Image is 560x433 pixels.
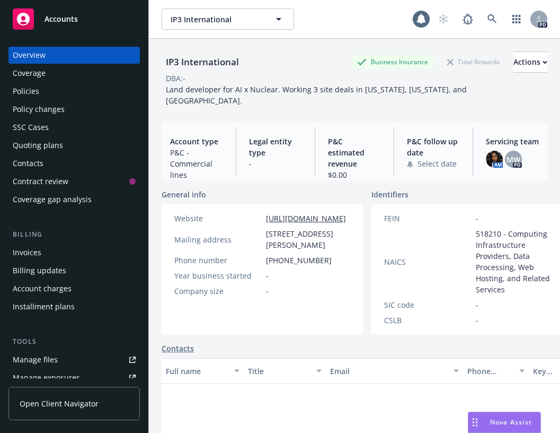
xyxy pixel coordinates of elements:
span: Open Client Navigator [20,398,99,409]
div: Contract review [13,173,68,190]
a: Policies [8,83,140,100]
button: Nova Assist [468,412,541,433]
div: Policies [13,83,39,100]
span: - [476,213,478,224]
a: SSC Cases [8,119,140,136]
div: Tools [8,336,140,347]
span: MW [506,154,520,165]
div: Phone number [174,255,262,266]
div: Coverage [13,65,46,82]
span: - [476,315,478,326]
a: Switch app [506,8,527,30]
span: 518210 - Computing Infrastructure Providers, Data Processing, Web Hosting, and Related Services [476,228,560,295]
div: CSLB [384,315,472,326]
div: Key contact [533,366,557,377]
div: Mailing address [174,234,262,245]
div: Business Insurance [352,55,433,68]
span: Legal entity type [249,136,302,158]
div: Title [248,366,310,377]
div: Policy changes [13,101,65,118]
span: - [266,285,269,297]
div: Billing updates [13,262,66,279]
span: $0.00 [328,169,381,180]
span: [STREET_ADDRESS][PERSON_NAME] [266,228,350,250]
div: Drag to move [468,412,482,432]
span: - [476,299,478,310]
div: Invoices [13,244,41,261]
div: IP3 International [162,55,243,69]
a: Quoting plans [8,137,140,154]
span: P&C - Commercial lines [170,147,223,180]
div: Actions [513,52,547,72]
span: Select date [417,158,457,169]
a: Coverage gap analysis [8,191,140,208]
button: Title [244,358,326,384]
div: SIC code [384,299,472,310]
div: Website [174,213,262,224]
a: Accounts [8,4,140,34]
button: Full name [162,358,244,384]
div: DBA: - [166,73,185,84]
a: Policy changes [8,101,140,118]
a: Contacts [162,343,194,354]
a: Overview [8,47,140,64]
a: Installment plans [8,298,140,315]
button: Phone number [463,358,529,384]
a: Search [482,8,503,30]
span: Servicing team [486,136,539,147]
div: NAICS [384,256,472,267]
div: Total Rewards [442,55,505,68]
a: Manage exposures [8,369,140,386]
div: Year business started [174,270,262,281]
div: FEIN [384,213,472,224]
button: Actions [513,51,547,73]
button: IP3 International [162,8,294,30]
span: P&C estimated revenue [328,136,381,169]
span: General info [162,189,206,200]
div: Full name [166,366,228,377]
span: [PHONE_NUMBER] [266,255,332,266]
a: Account charges [8,280,140,297]
div: SSC Cases [13,119,49,136]
a: Contacts [8,155,140,172]
div: Account charges [13,280,72,297]
a: Billing updates [8,262,140,279]
div: Company size [174,285,262,297]
div: Email [330,366,447,377]
a: Coverage [8,65,140,82]
div: Contacts [13,155,43,172]
span: - [249,158,302,169]
a: Manage files [8,351,140,368]
img: photo [486,151,503,168]
span: Land developer for AI x Nuclear. Working 3 site deals in [US_STATE], [US_STATE], and [GEOGRAPHIC_... [166,84,469,106]
div: Manage exposures [13,369,80,386]
a: Contract review [8,173,140,190]
div: Coverage gap analysis [13,191,92,208]
span: Identifiers [371,189,408,200]
span: Account type [170,136,223,147]
span: P&C follow up date [407,136,460,158]
span: IP3 International [171,14,262,25]
span: Nova Assist [490,418,532,427]
button: Email [326,358,463,384]
div: Manage files [13,351,58,368]
a: Report a Bug [457,8,478,30]
div: Phone number [467,366,513,377]
span: Accounts [45,15,78,23]
div: Billing [8,229,140,240]
a: [URL][DOMAIN_NAME] [266,213,346,223]
span: - [266,270,269,281]
div: Installment plans [13,298,75,315]
a: Invoices [8,244,140,261]
a: Start snowing [433,8,454,30]
div: Quoting plans [13,137,63,154]
div: Overview [13,47,46,64]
